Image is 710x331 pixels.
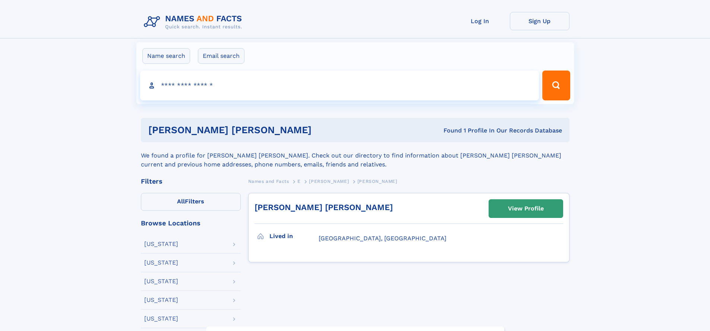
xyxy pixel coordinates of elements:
[141,12,248,32] img: Logo Names and Facts
[141,178,241,185] div: Filters
[144,260,178,266] div: [US_STATE]
[144,241,178,247] div: [US_STATE]
[508,200,544,217] div: View Profile
[510,12,569,30] a: Sign Up
[141,220,241,227] div: Browse Locations
[144,297,178,303] div: [US_STATE]
[148,125,378,135] h1: [PERSON_NAME] [PERSON_NAME]
[144,278,178,284] div: [US_STATE]
[142,48,190,64] label: Name search
[378,127,562,135] div: Found 1 Profile In Our Records Database
[297,177,301,186] a: E
[357,179,397,184] span: [PERSON_NAME]
[450,12,510,30] a: Log In
[309,179,349,184] span: [PERSON_NAME]
[269,230,319,243] h3: Lived in
[309,177,349,186] a: [PERSON_NAME]
[141,193,241,211] label: Filters
[140,71,539,100] input: search input
[177,198,185,205] span: All
[198,48,244,64] label: Email search
[248,177,289,186] a: Names and Facts
[141,142,569,169] div: We found a profile for [PERSON_NAME] [PERSON_NAME]. Check out our directory to find information a...
[319,235,446,242] span: [GEOGRAPHIC_DATA], [GEOGRAPHIC_DATA]
[542,71,570,100] button: Search Button
[255,203,393,212] a: [PERSON_NAME] [PERSON_NAME]
[297,179,301,184] span: E
[144,316,178,322] div: [US_STATE]
[489,200,563,218] a: View Profile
